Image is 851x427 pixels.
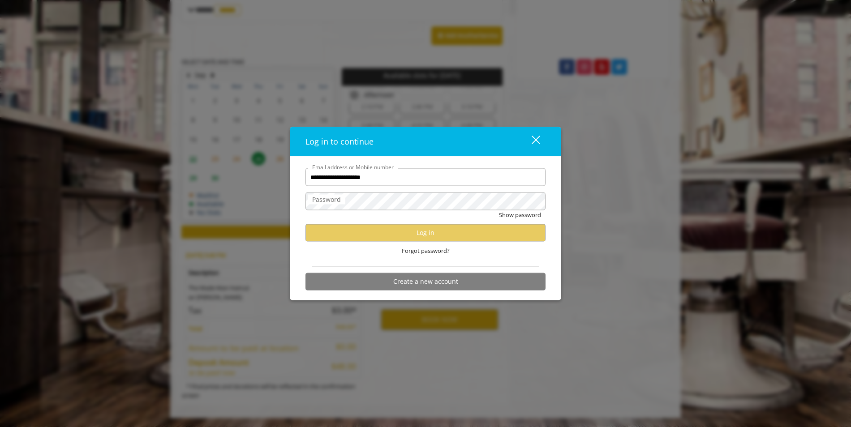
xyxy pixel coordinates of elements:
[308,195,345,205] label: Password
[515,132,546,150] button: close dialog
[305,192,546,210] input: Password
[305,224,546,241] button: Log in
[402,246,450,256] span: Forgot password?
[499,210,541,220] button: Show password
[308,163,398,171] label: Email address or Mobile number
[521,135,539,148] div: close dialog
[305,136,374,147] span: Log in to continue
[305,168,546,186] input: Email address or Mobile number
[305,273,546,290] button: Create a new account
